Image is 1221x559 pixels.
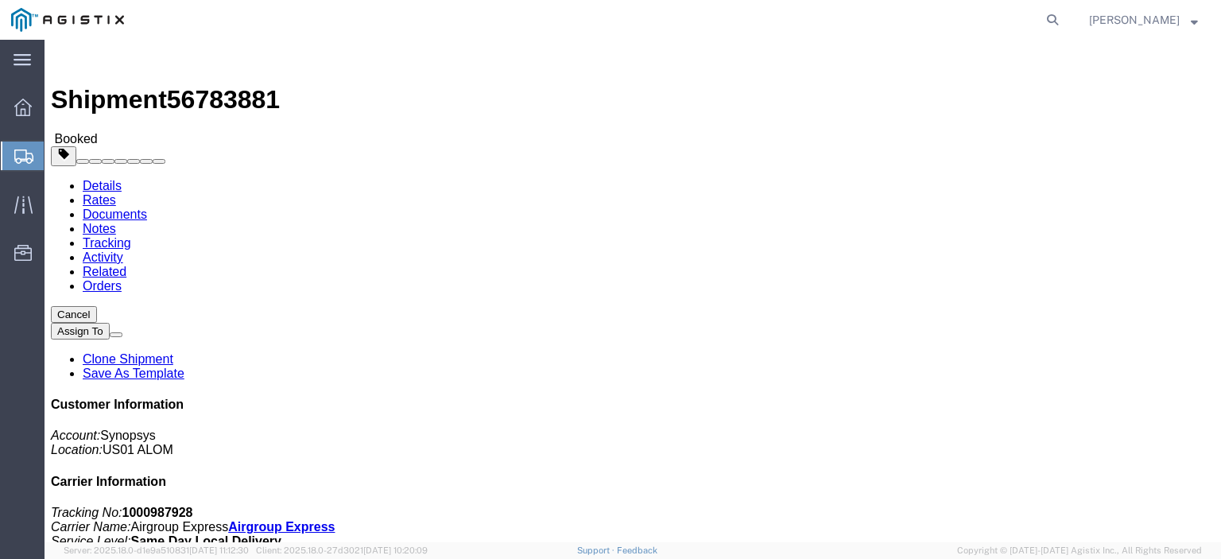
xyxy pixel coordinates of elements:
[45,40,1221,542] iframe: FS Legacy Container
[1089,11,1180,29] span: Joseph Guzman
[577,545,617,555] a: Support
[363,545,428,555] span: [DATE] 10:20:09
[64,545,249,555] span: Server: 2025.18.0-d1e9a510831
[189,545,249,555] span: [DATE] 11:12:30
[256,545,428,555] span: Client: 2025.18.0-27d3021
[11,8,124,32] img: logo
[1088,10,1199,29] button: [PERSON_NAME]
[957,544,1202,557] span: Copyright © [DATE]-[DATE] Agistix Inc., All Rights Reserved
[617,545,657,555] a: Feedback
